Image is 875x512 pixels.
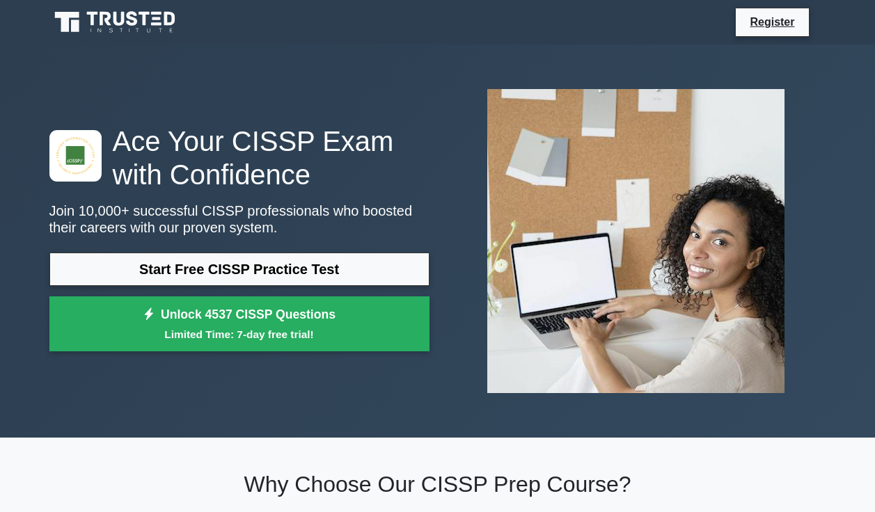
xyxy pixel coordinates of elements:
h2: Why Choose Our CISSP Prep Course? [49,471,826,497]
small: Limited Time: 7-day free trial! [67,326,412,342]
h1: Ace Your CISSP Exam with Confidence [49,125,429,191]
a: Register [741,13,803,31]
a: Start Free CISSP Practice Test [49,253,429,286]
a: Unlock 4537 CISSP QuestionsLimited Time: 7-day free trial! [49,296,429,352]
p: Join 10,000+ successful CISSP professionals who boosted their careers with our proven system. [49,202,429,236]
